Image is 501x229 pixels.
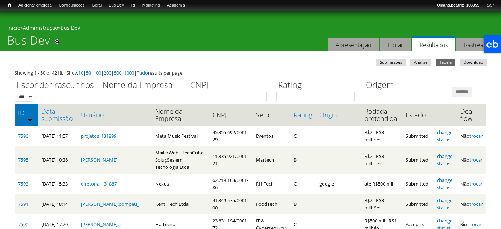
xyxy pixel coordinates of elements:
[376,59,406,66] a: Submissões
[28,117,32,122] img: ordem crescente
[402,174,433,194] td: Submitted
[290,174,316,194] td: C
[294,111,312,118] a: Rating
[152,174,209,194] td: Nexus
[209,104,252,126] th: CNPJ
[18,221,28,228] a: 7590
[38,146,77,174] td: [DATE] 10:36
[81,133,116,139] a: projetos_131899
[18,180,28,187] a: 7593
[437,129,452,143] a: change status
[128,2,139,9] a: RI
[38,174,77,194] td: [DATE] 15:33
[114,70,121,76] a: 500
[402,126,433,146] td: Submitted
[402,146,433,174] td: Submitted
[436,59,455,66] a: Tabela
[81,180,117,187] a: diretoria_131887
[290,194,316,214] td: B+
[364,79,447,92] label: Origem
[361,146,402,174] td: R$2 - R$3 milhões
[81,111,148,118] a: Usuário
[433,2,483,9] a: Oláana.beatriz_103955
[469,133,483,139] a: trocar
[361,126,402,146] td: R$2 - R$3 milhões
[469,201,483,207] a: trocar
[7,33,50,51] h1: Bus Dev
[457,126,486,146] td: Não
[457,104,486,126] th: Deal flow
[361,174,402,194] td: até R$500 mil
[328,38,379,52] a: Apresentação
[139,2,163,9] a: Marketing
[402,104,433,126] th: Estado
[101,79,184,92] label: Nome da Empresa
[86,70,91,76] a: 50
[18,201,28,207] a: 7591
[152,194,209,214] td: Kenti Tech Ltda
[152,104,209,126] th: Nome da Empresa
[437,197,452,211] a: change status
[55,2,88,9] a: Configurações
[78,70,83,76] a: 10
[152,126,209,146] td: Meta Music Festival
[15,2,55,9] a: Adicionar empresa
[316,174,361,194] td: google
[18,109,34,116] a: ID
[457,174,486,194] td: Não
[88,2,105,9] a: Geral
[38,194,77,214] td: [DATE] 18:44
[380,38,411,52] a: Editar
[252,194,290,214] td: FoodTech
[18,157,28,163] a: 7595
[137,70,148,76] a: Tudo
[81,201,142,207] a: [PERSON_NAME].pompeu_...
[437,153,452,167] a: change status
[61,24,80,31] a: Bus Dev
[457,194,486,214] td: Não
[209,174,252,194] td: 62.719.163/0001-86
[152,146,209,174] td: MailerWeb - TechCube Soluções em Tecnologia Ltda
[402,194,433,214] td: Submitted
[18,133,28,139] a: 7596
[252,126,290,146] td: Eventos
[15,69,486,76] div: Showing 1 - 50 of 4218. Show | | | | | | results per page.
[7,24,20,31] a: Início
[104,70,111,76] a: 200
[456,38,493,52] a: Rastrear
[189,79,272,92] label: CNPJ
[290,126,316,146] td: C
[209,146,252,174] td: 11.335.921/0001-21
[252,104,290,126] th: Setor
[209,194,252,214] td: 41.349.575/0001-00
[468,221,481,228] a: trocar
[319,111,357,118] a: Origin
[23,24,58,31] a: Administração
[361,194,402,214] td: R$2 - R$3 milhões
[15,79,96,92] label: Esconder rascunhos
[7,24,494,33] div: » »
[410,59,431,66] a: Análise
[276,79,359,92] label: Rating
[469,180,483,187] a: trocar
[443,3,479,7] strong: ana.beatriz_103955
[457,146,486,174] td: Não
[252,174,290,194] td: RH Tech
[94,70,101,76] a: 100
[38,126,77,146] td: [DATE] 11:57
[81,157,117,163] a: [PERSON_NAME]
[412,36,455,52] a: Resultados
[105,2,128,9] a: Bus Dev
[124,70,134,76] a: 1000
[460,59,487,66] a: Download
[209,126,252,146] td: 45.355.692/0001-29
[361,104,402,126] th: Rodada pretendida
[81,221,121,228] a: [PERSON_NAME]...
[290,146,316,174] td: B+
[437,177,452,191] a: change status
[469,157,483,163] a: trocar
[41,108,74,122] a: Data submissão
[252,146,290,174] td: Martech
[4,2,15,9] a: Início
[483,2,497,9] a: Sair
